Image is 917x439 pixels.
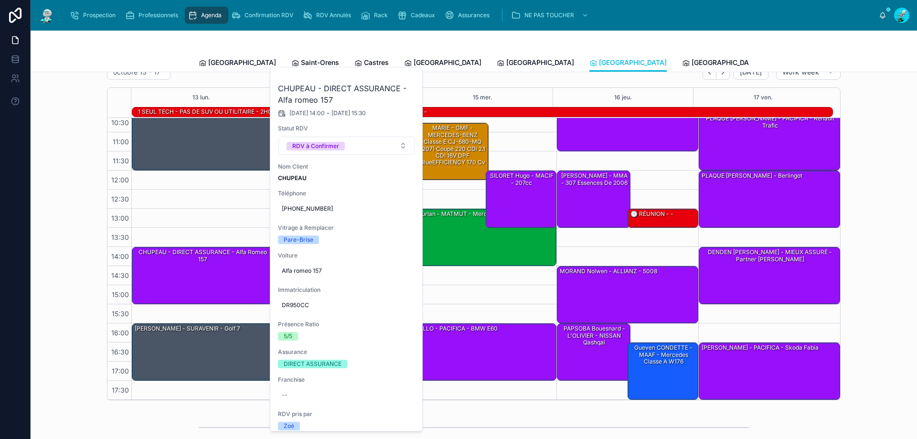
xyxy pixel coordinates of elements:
[67,7,122,24] a: Prospection
[629,343,697,366] div: Gueven CONDETTE - MAAF - Mercedes classe a w176
[699,114,840,170] div: PLAQUE [PERSON_NAME] - PACIFICA - Renault trafic
[692,58,759,67] span: [GEOGRAPHIC_DATA]
[414,58,481,67] span: [GEOGRAPHIC_DATA]
[139,11,178,19] span: Professionnels
[208,58,276,67] span: [GEOGRAPHIC_DATA]
[506,58,574,67] span: [GEOGRAPHIC_DATA]
[292,142,339,150] div: RDV à Confirmer
[278,252,416,259] span: Voiture
[282,301,412,309] span: DR950CC
[782,68,819,76] span: Work week
[629,210,674,218] div: 🕒 RÉUNION - -
[754,88,773,107] button: 17 ven.
[134,324,241,333] div: [PERSON_NAME] - SURAVENIR - Golf 7
[740,68,762,76] span: [DATE]
[473,88,492,107] button: 15 mer.
[278,137,415,155] button: Select Button
[301,58,339,67] span: Saint-Orens
[557,324,630,380] div: PAPSOBA Bouesnard - L'OLIVIER - NISSAN Qashqai
[109,310,131,318] span: 15:30
[411,11,435,19] span: Cadeaux
[559,324,629,347] div: PAPSOBA Bouesnard - L'OLIVIER - NISSAN Qashqai
[557,95,698,151] div: [PERSON_NAME] - ASSURANCE EXTERNE (CONTACT DIRECT) - Scenic 2
[109,348,131,356] span: 16:30
[559,267,658,276] div: MORAND Nolwen - ALLIANZ - 5008
[358,7,395,24] a: Rack
[199,54,276,73] a: [GEOGRAPHIC_DATA]
[289,109,325,117] span: [DATE] 14:00
[703,65,716,80] button: Back
[404,54,481,73] a: [GEOGRAPHIC_DATA]
[278,376,416,384] span: Franchise
[716,65,730,80] button: Next
[278,125,416,132] span: Statut RDV
[300,7,358,24] a: RDV Annulés
[628,343,698,399] div: Gueven CONDETTE - MAAF - Mercedes classe a w176
[278,163,416,171] span: Nom Client
[109,386,131,394] span: 17:30
[109,367,131,375] span: 17:00
[458,11,490,19] span: Assurances
[395,7,442,24] a: Cadeaux
[278,224,416,232] span: Vitrage à Remplacer
[228,7,300,24] a: Confirmation RDV
[137,107,428,117] div: 1 SEUL TECH - PAS DE SUV OU UTILITAIRE - 2H00 PAR VEHICULE - 2 MATIN ET 2 APREM MAX ✌️✌️☝️ - -
[38,8,55,23] img: App logo
[201,11,222,19] span: Agenda
[508,7,593,24] a: NE PAS TOUCHER
[416,209,556,266] div: Turlan - MATMUT - Mercedes CLA
[497,54,574,73] a: [GEOGRAPHIC_DATA]
[109,329,131,337] span: 16:00
[192,88,210,107] button: 13 lun.
[278,286,416,294] span: Immatriculation
[699,247,840,304] div: DENDEN [PERSON_NAME] - MIEUX ASSURÉ - partner [PERSON_NAME]
[110,157,131,165] span: 11:30
[284,360,341,368] div: DIRECT ASSURANCE
[599,58,667,67] span: [GEOGRAPHIC_DATA]
[278,83,416,106] h2: CHUPEAU - DIRECT ASSURANCE - Alfa romeo 157
[417,324,499,333] div: OLLO - PACIFICA - BMW e60
[699,343,840,399] div: [PERSON_NAME] - PACIFICA - skoda fabia
[524,11,574,19] span: NE PAS TOUCHER
[110,138,131,146] span: 11:00
[132,324,273,380] div: [PERSON_NAME] - SURAVENIR - Golf 7
[442,7,496,24] a: Assurances
[278,410,416,418] span: RDV pris par
[699,171,840,227] div: PLAQUE [PERSON_NAME] - Berlingot
[245,11,293,19] span: Confirmation RDV
[282,205,412,213] span: [PHONE_NUMBER]
[701,343,820,352] div: [PERSON_NAME] - PACIFICA - skoda fabia
[354,54,389,73] a: Castres
[284,332,292,341] div: 5/5
[701,248,839,264] div: DENDEN [PERSON_NAME] - MIEUX ASSURÉ - partner [PERSON_NAME]
[417,210,514,218] div: Turlan - MATMUT - Mercedes CLA
[284,236,313,244] div: Pare-Brise
[185,7,228,24] a: Agenda
[682,54,759,73] a: [GEOGRAPHIC_DATA]
[416,123,489,180] div: MARIE - GMF - MERCEDES-BENZ Classe E CJ-680-MQ (207) Coupé 220 CDi 2.1 CDI 16V DPF BlueEFFICIENCY...
[83,11,116,19] span: Prospection
[557,267,698,323] div: MORAND Nolwen - ALLIANZ - 5008
[291,54,339,73] a: Saint-Orens
[284,422,294,430] div: Zoé
[701,114,839,130] div: PLAQUE [PERSON_NAME] - PACIFICA - Renault trafic
[589,54,667,72] a: [GEOGRAPHIC_DATA]
[614,88,632,107] button: 16 jeu.
[488,171,555,187] div: SILORET Hugo - MACIF - 207cc
[327,109,330,117] span: -
[134,248,272,264] div: CHUPEAU - DIRECT ASSURANCE - Alfa romeo 157
[278,190,416,197] span: Téléphone
[557,171,630,227] div: [PERSON_NAME] - MMA - 307 essences de 2006
[109,290,131,299] span: 15:00
[701,171,803,180] div: PLAQUE [PERSON_NAME] - Berlingot
[132,95,273,170] div: Chapellière [PERSON_NAME] - PACIFICA - Peugeot partner 2019
[109,195,131,203] span: 12:30
[282,267,412,275] span: Alfa romeo 157
[628,209,698,227] div: 🕒 RÉUNION - -
[63,5,879,26] div: scrollable content
[109,233,131,241] span: 13:30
